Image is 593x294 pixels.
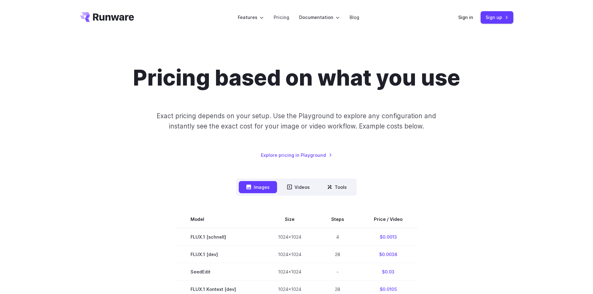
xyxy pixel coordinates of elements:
label: Features [238,14,264,21]
th: Price / Video [359,211,417,228]
p: Exact pricing depends on your setup. Use the Playground to explore any configuration and instantl... [145,111,448,132]
td: 1024x1024 [263,263,316,280]
th: Steps [316,211,359,228]
td: FLUX.1 [dev] [176,245,263,263]
td: 28 [316,245,359,263]
td: $0.03 [359,263,417,280]
td: 1024x1024 [263,228,316,246]
a: Explore pricing in Playground [261,152,332,159]
a: Go to / [80,12,134,22]
button: Videos [280,181,317,193]
td: $0.0013 [359,228,417,246]
th: Model [176,211,263,228]
td: 1024x1024 [263,245,316,263]
a: Sign in [458,14,473,21]
a: Blog [350,14,359,21]
a: Sign up [481,11,513,23]
label: Documentation [299,14,340,21]
td: FLUX.1 [schnell] [176,228,263,246]
button: Tools [320,181,354,193]
td: $0.0038 [359,245,417,263]
h1: Pricing based on what you use [133,65,460,91]
a: Pricing [274,14,289,21]
th: Size [263,211,316,228]
td: SeedEdit [176,263,263,280]
td: - [316,263,359,280]
button: Images [239,181,277,193]
td: 4 [316,228,359,246]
